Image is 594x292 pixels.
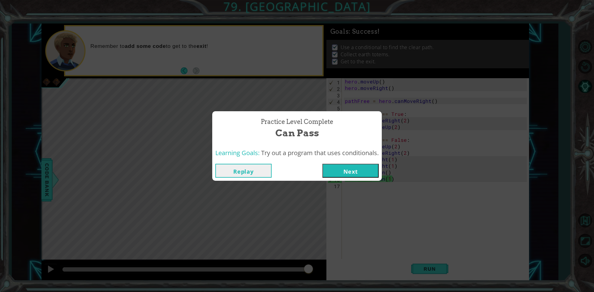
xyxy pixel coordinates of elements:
[275,126,319,140] span: Can Pass
[215,164,272,178] button: Replay
[261,149,379,157] span: Try out a program that uses conditionals.
[261,117,333,126] span: Practice Level Complete
[215,149,260,157] span: Learning Goals:
[322,164,379,178] button: Next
